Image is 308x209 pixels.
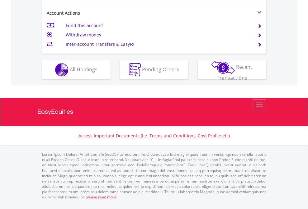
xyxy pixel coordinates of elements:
[70,66,97,73] span: All Holdings
[42,60,111,79] button: All Holdings
[42,152,266,200] p: Lorem Ipsum Dolors (Ame) Con a/e SeddOeiusmod tem InciDiduntut Lab Etd mag aliquaen admin veniamq...
[129,63,141,77] img: pending_instructions-wht.png
[66,21,250,30] td: Fund this account
[86,194,117,200] a: please read more:
[42,10,154,16] div: Account Actions
[66,30,250,40] td: Withdraw money
[198,60,266,79] button: Recent Transactions
[37,98,271,126] a: EasyEquities
[66,40,250,49] td: Inter-account Transfers & EasyFx
[55,63,69,77] img: holdings-wht.png
[142,66,179,73] span: Pending Orders
[120,60,188,79] button: Pending Orders
[211,61,235,74] img: transactions-zar-wht.png
[78,133,230,139] a: Access Important Documents (i.e. Terms and Conditions, Cost Profile etc)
